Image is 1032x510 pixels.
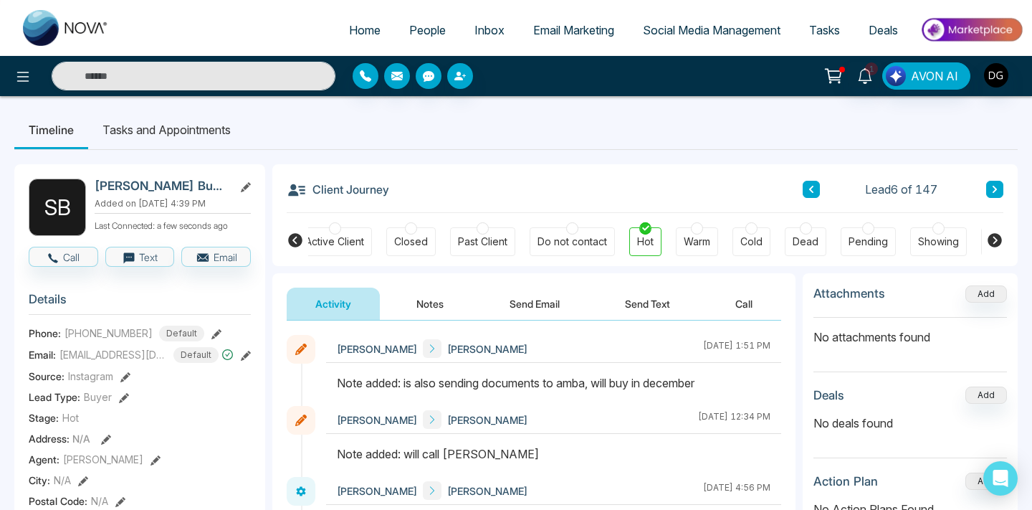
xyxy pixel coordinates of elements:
span: Email Marketing [533,23,614,37]
span: Instagram [68,369,113,384]
span: City : [29,473,50,488]
h3: Attachments [813,286,885,301]
div: Open Intercom Messenger [983,461,1018,496]
span: [PERSON_NAME] [337,341,417,356]
a: People [395,16,460,44]
button: Send Email [481,288,588,320]
a: Inbox [460,16,519,44]
li: Timeline [14,110,88,149]
span: Add [965,287,1007,299]
span: Email: [29,347,56,362]
button: Notes [388,288,472,320]
button: Text [105,247,175,267]
span: [PERSON_NAME] [447,483,527,499]
span: Tasks [809,23,840,37]
button: Activity [287,288,380,320]
span: 1 [865,62,878,75]
span: Social Media Management [643,23,780,37]
span: Home [349,23,381,37]
button: Send Text [596,288,699,320]
h3: Deals [813,388,844,402]
button: AVON AI [882,62,970,90]
span: [PERSON_NAME] [337,483,417,499]
a: Home [335,16,395,44]
div: [DATE] 12:34 PM [698,410,770,429]
div: [DATE] 1:51 PM [703,339,770,358]
span: N/A [54,473,71,488]
div: [DATE] 4:56 PM [703,481,770,500]
img: Lead Flow [886,66,906,86]
img: Market-place.gif [919,14,1023,46]
div: Hot [637,235,654,249]
span: [PERSON_NAME] [447,412,527,428]
a: Deals [854,16,912,44]
button: Call [29,247,98,267]
a: 1 [848,62,882,88]
h3: Action Plan [813,474,878,488]
span: Buyer [84,389,112,405]
p: Last Connected: a few seconds ago [95,217,251,232]
button: Add [965,473,1007,490]
button: Add [965,285,1007,303]
a: Social Media Management [629,16,795,44]
div: Active Client [305,235,364,249]
div: Do not contact [537,235,607,249]
button: Call [707,288,781,320]
span: Inbox [474,23,505,37]
p: Added on [DATE] 4:39 PM [95,197,251,210]
div: Pending [849,235,888,249]
a: Email Marketing [519,16,629,44]
span: [PERSON_NAME] [63,452,143,467]
span: Deals [869,23,898,37]
button: Email [181,247,251,267]
span: [PERSON_NAME] [447,341,527,356]
span: Lead 6 of 147 [865,181,937,198]
span: Source: [29,369,64,384]
span: N/A [72,433,90,445]
span: Hot [62,410,79,425]
span: People [409,23,446,37]
span: [PERSON_NAME] [337,412,417,428]
span: N/A [91,494,108,509]
div: S B [29,179,86,236]
span: Stage: [29,410,59,425]
button: Add [965,387,1007,404]
span: Postal Code : [29,494,87,509]
span: Default [159,326,204,341]
span: Default [173,347,219,363]
div: Past Client [458,235,507,249]
img: User Avatar [984,63,1008,88]
span: Lead Type: [29,389,80,405]
h3: Details [29,292,251,314]
div: Dead [793,235,818,249]
span: Address: [29,431,90,446]
a: Tasks [795,16,854,44]
p: No attachments found [813,318,1007,346]
div: Cold [740,235,763,249]
div: Closed [394,235,428,249]
span: [EMAIL_ADDRESS][DOMAIN_NAME] [59,347,167,362]
span: Phone: [29,326,61,341]
img: Nova CRM Logo [23,10,109,46]
p: No deals found [813,415,1007,432]
span: [PHONE_NUMBER] [64,326,153,341]
div: Warm [684,235,710,249]
h2: [PERSON_NAME] Buyer [95,179,228,193]
li: Tasks and Appointments [88,110,245,149]
span: Agent: [29,452,59,467]
h3: Client Journey [287,179,389,200]
span: AVON AI [911,67,958,85]
div: Showing [918,235,959,249]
